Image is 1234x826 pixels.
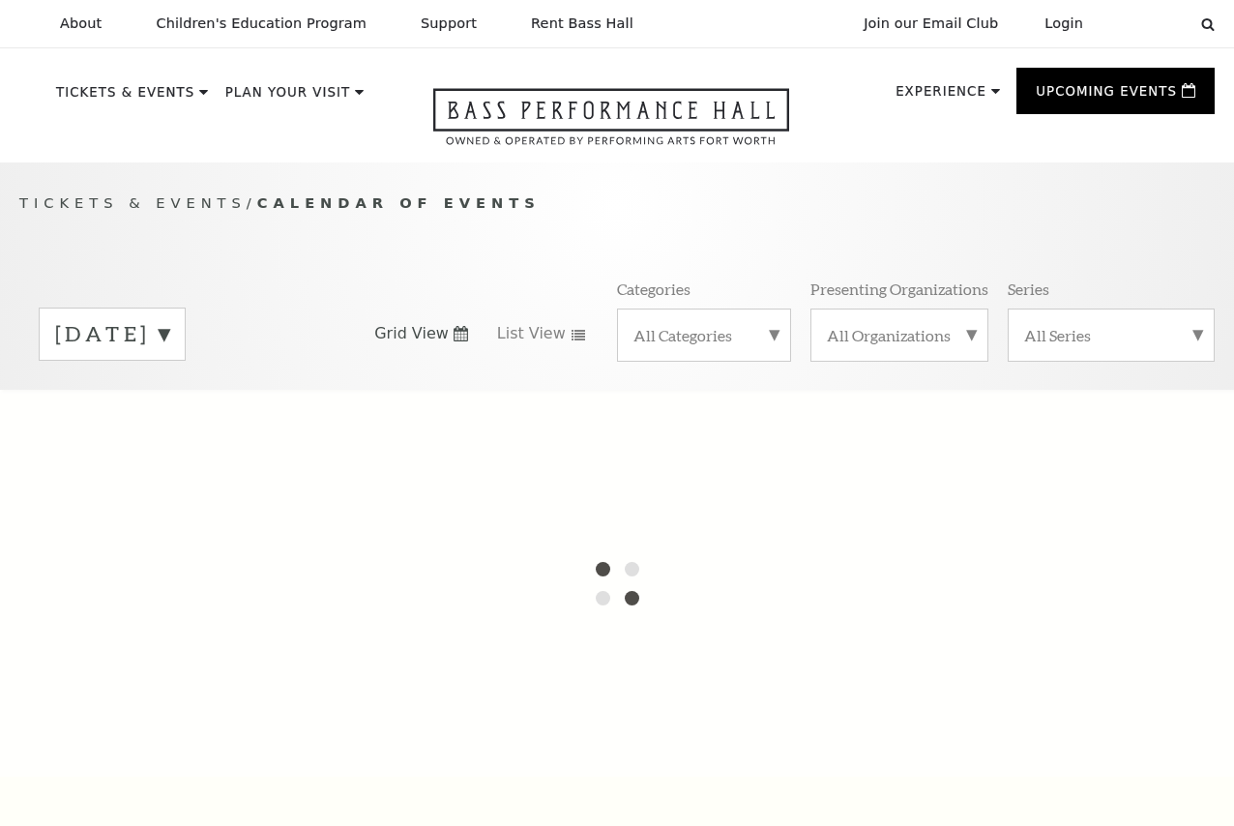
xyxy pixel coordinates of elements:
select: Select: [1114,15,1183,33]
p: Series [1008,279,1049,299]
label: All Categories [633,325,775,345]
p: Experience [896,85,986,108]
label: [DATE] [55,319,169,349]
p: Children's Education Program [156,15,367,32]
span: List View [497,323,566,344]
p: / [19,192,1215,216]
p: Plan Your Visit [225,86,351,109]
p: Upcoming Events [1036,85,1177,108]
p: About [60,15,102,32]
span: Calendar of Events [257,194,541,211]
p: Categories [617,279,690,299]
p: Presenting Organizations [810,279,988,299]
span: Tickets & Events [19,194,247,211]
p: Support [421,15,477,32]
span: Grid View [374,323,449,344]
p: Rent Bass Hall [531,15,633,32]
p: Tickets & Events [56,86,194,109]
label: All Series [1024,325,1198,345]
label: All Organizations [827,325,972,345]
